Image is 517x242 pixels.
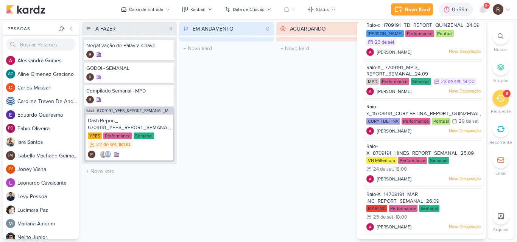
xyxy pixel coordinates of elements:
img: Alessandra Gomes [366,88,374,95]
div: C a r l o s M a s s a r i [17,84,79,92]
span: Raio-X_ 7709191_MPD_ REPORT_SEMANAL_24.09 [366,65,428,77]
div: , 18:00 [116,142,130,147]
span: Raio-X_14709191_MAR INC_REPORT_SEMANAL_26.09 [366,191,439,204]
img: Carlos Massari [6,83,15,92]
p: Arquivo [493,226,509,233]
div: Fabio Oliveira [6,124,15,133]
p: Buscar [494,46,508,53]
img: Caroline Traven De Andrade [6,97,15,106]
div: , 18:00 [393,215,407,220]
div: Performance [402,118,430,125]
p: Nova Designação [449,49,481,55]
div: , 18:00 [393,167,407,172]
div: [PERSON_NAME] [366,30,404,37]
span: [PERSON_NAME] [377,49,411,55]
div: 22 de set [96,142,116,147]
div: 29 de set [459,119,479,124]
div: 23 de set [441,79,461,84]
div: Aline Gimenez Graciano [6,69,15,79]
div: MPD [366,78,379,85]
img: Rafael Dornelles [86,73,94,81]
div: F a b i o O l i v e i r a [17,125,79,133]
img: Iara Santos [6,137,15,146]
p: Email [495,170,506,177]
div: 25 de set [373,215,393,220]
div: 0 [263,25,273,33]
div: Criador(a): Rafael Dornelles [86,51,94,58]
div: Pontual [432,118,450,125]
div: L e o n a r d o C a v a l c a n t e [17,179,79,187]
img: Alessandra Gomes [366,48,374,56]
p: Nova Designação [449,176,481,182]
img: Rafael Dornelles [86,51,94,58]
div: L e v y P e s s o a [17,193,79,200]
img: Mariana Amorim [6,219,15,228]
div: Semanal [428,157,449,164]
div: Performance [398,157,427,164]
span: IM163 [86,109,95,113]
span: [PERSON_NAME] [377,176,411,182]
div: GODOI - SEMANAL [86,65,172,72]
div: Compilado Semanal - MPD [86,88,172,94]
div: Criador(a): Rafael Dornelles [86,96,94,103]
div: Isabella Machado Guimarães [88,151,95,158]
img: Alessandra Gomes [6,56,15,65]
div: Semanal [411,78,431,85]
span: 9+ [485,3,489,9]
div: Performance [103,133,132,139]
button: Novo Kard [391,3,433,15]
div: M a r i a n a A m o r i m [17,220,79,228]
div: C a r o l i n e T r a v e n D e A n d r a d e [17,97,79,105]
input: Buscar Pessoas [6,39,76,51]
div: MAR INC [366,205,387,212]
div: A l e s s a n d r a G o m e s [17,57,79,65]
img: Rafael Dornelles [86,96,94,103]
img: Nelito Junior [6,233,15,242]
div: A l i n e G i m e n e z G r a c i a n o [17,70,79,78]
p: Nova Designação [449,224,481,230]
p: IM [8,154,13,158]
div: Pessoas [6,25,58,32]
span: Raio-X_8709191_HINES_REPORT_SEMANAL_25.09 [366,143,474,156]
p: IM [90,153,93,157]
li: Ctrl + F [487,28,514,53]
img: Iara Santos [100,151,107,158]
img: kardz.app [6,5,45,14]
div: Colaboradores: Iara Santos, Caroline Traven De Andrade [98,151,112,158]
div: 23 de set [375,40,394,45]
div: I a r a S a n t o s [17,138,79,146]
p: JV [8,167,13,171]
p: AG [8,72,14,76]
div: 4 [166,25,175,33]
div: Dash Report_ 6709191_YEES_REPORT_SEMANAL_MARKETING_23.09 [88,117,171,131]
div: Criador(a): Rafael Dornelles [86,73,94,81]
div: Performance [405,30,434,37]
img: Levy Pessoa [6,192,15,201]
div: Performance [389,205,417,212]
input: + Novo kard [83,166,175,177]
div: Joney Viana [6,165,15,174]
div: , 18:00 [461,79,475,84]
p: FO [8,126,13,131]
img: Caroline Traven De Andrade [104,151,112,158]
div: Criador(a): Isabella Machado Guimarães [88,151,95,158]
p: Recorrente [489,139,512,146]
div: 0h59m [452,6,471,14]
div: VN Millenium [366,157,397,164]
input: + Novo kard [278,43,370,54]
img: Rafael Dornelles [493,4,503,15]
img: Alessandra Gomes [366,175,374,183]
p: Nova Designação [449,128,481,134]
div: 9 [506,91,508,97]
span: [PERSON_NAME] [377,128,411,134]
span: [PERSON_NAME] [377,88,411,95]
div: Negativação de Palavra-Chave [86,42,172,49]
p: Nova Designação [449,88,481,94]
div: CURY | BETINA [366,118,400,125]
img: Alessandra Gomes [366,127,374,135]
input: + Novo kard [181,43,273,54]
div: YEES [88,133,102,139]
img: Leonardo Cavalcante [6,178,15,187]
div: Novo Kard [405,6,430,14]
img: Eduardo Quaresma [6,110,15,119]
